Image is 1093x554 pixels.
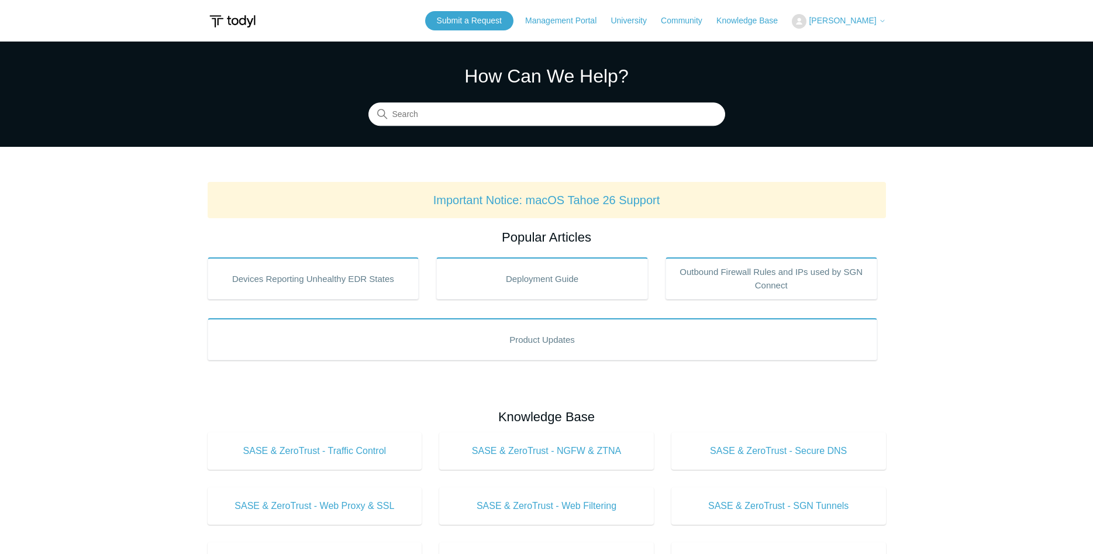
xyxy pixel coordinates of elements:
img: Todyl Support Center Help Center home page [208,11,257,32]
span: SASE & ZeroTrust - Secure DNS [689,444,868,458]
button: [PERSON_NAME] [792,14,885,29]
span: [PERSON_NAME] [809,16,876,25]
a: Knowledge Base [716,15,789,27]
a: Submit a Request [425,11,513,30]
a: SASE & ZeroTrust - Web Proxy & SSL [208,487,422,525]
span: SASE & ZeroTrust - Web Filtering [457,499,636,513]
a: Community [661,15,714,27]
h1: How Can We Help? [368,62,725,90]
a: SASE & ZeroTrust - NGFW & ZTNA [439,432,654,470]
input: Search [368,103,725,126]
a: Devices Reporting Unhealthy EDR States [208,257,419,300]
a: Outbound Firewall Rules and IPs used by SGN Connect [666,257,877,300]
h2: Knowledge Base [208,407,886,426]
a: SASE & ZeroTrust - Web Filtering [439,487,654,525]
a: Important Notice: macOS Tahoe 26 Support [433,194,660,207]
h2: Popular Articles [208,228,886,247]
span: SASE & ZeroTrust - Traffic Control [225,444,405,458]
a: University [611,15,658,27]
a: Deployment Guide [436,257,648,300]
span: SASE & ZeroTrust - SGN Tunnels [689,499,868,513]
a: Product Updates [208,318,877,360]
span: SASE & ZeroTrust - NGFW & ZTNA [457,444,636,458]
span: SASE & ZeroTrust - Web Proxy & SSL [225,499,405,513]
a: SASE & ZeroTrust - Secure DNS [671,432,886,470]
a: Management Portal [525,15,608,27]
a: SASE & ZeroTrust - Traffic Control [208,432,422,470]
a: SASE & ZeroTrust - SGN Tunnels [671,487,886,525]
